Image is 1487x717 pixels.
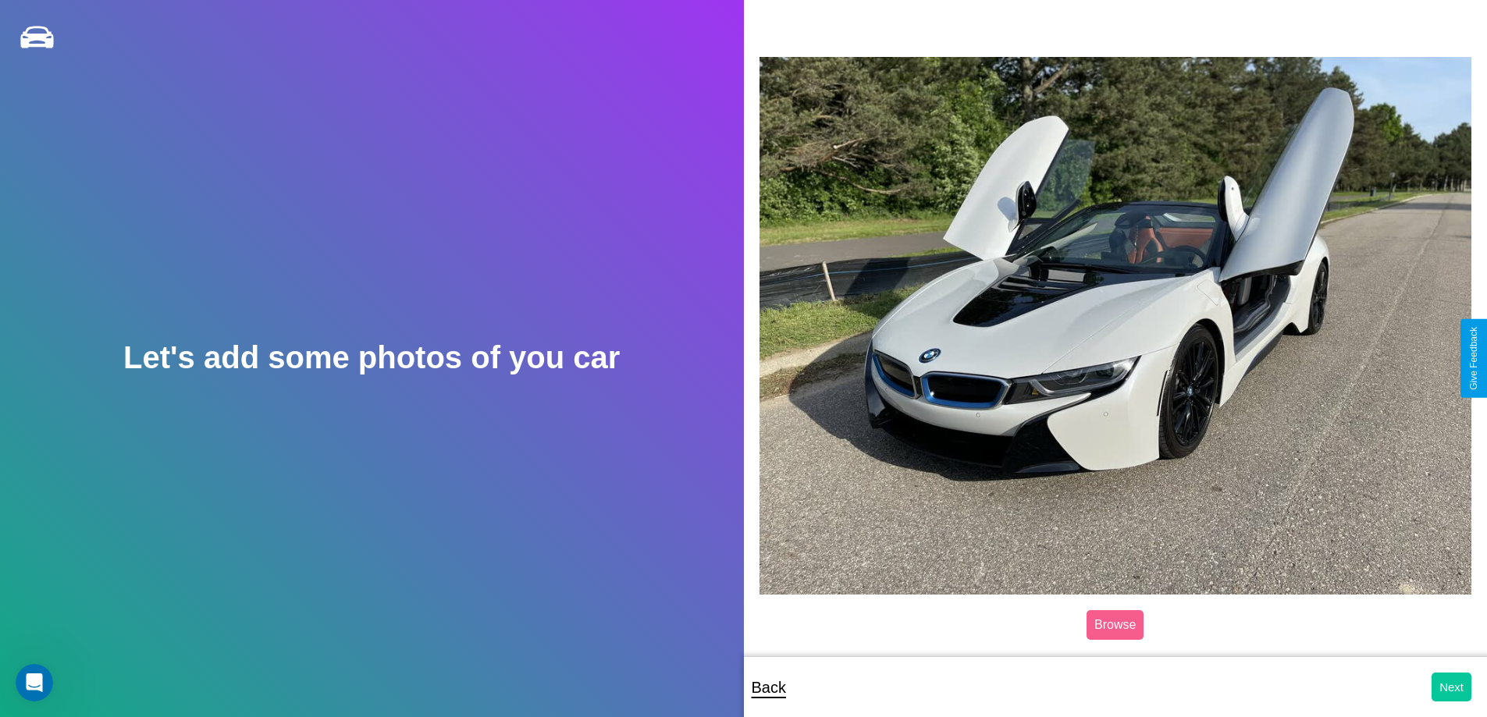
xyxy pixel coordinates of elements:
div: Give Feedback [1468,327,1479,390]
p: Back [752,673,786,701]
iframe: Intercom live chat [16,664,53,701]
h2: Let's add some photos of you car [123,340,620,375]
label: Browse [1087,610,1144,640]
img: posted [760,57,1472,594]
button: Next [1432,673,1471,701]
